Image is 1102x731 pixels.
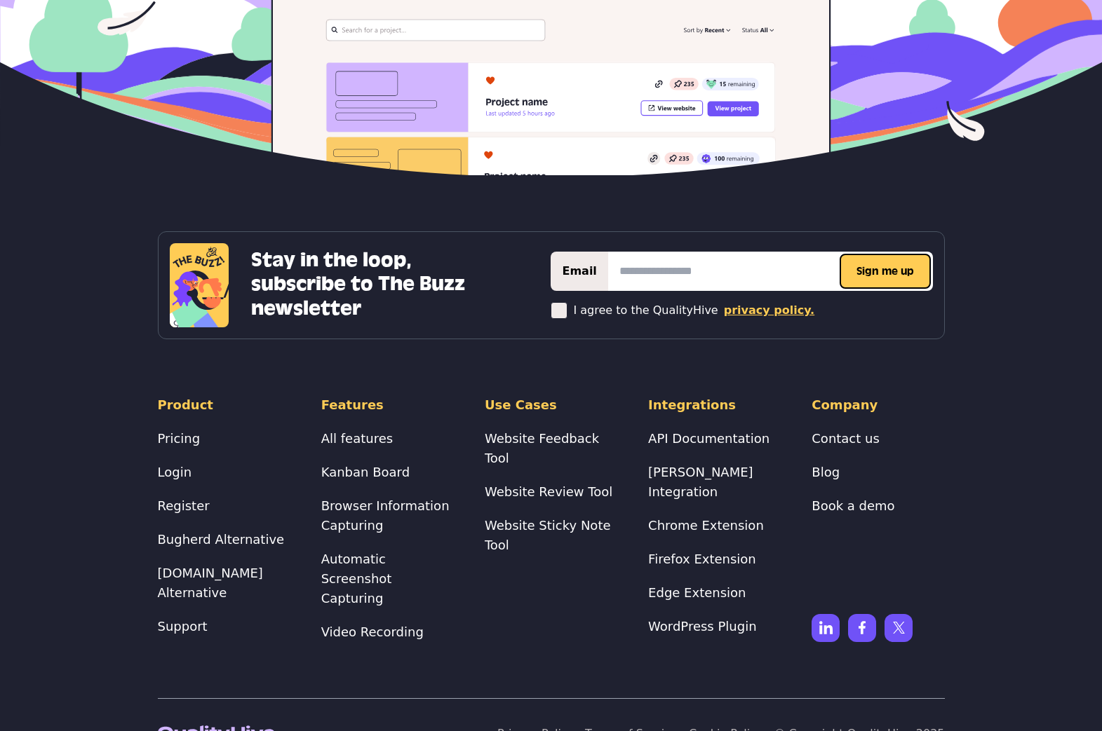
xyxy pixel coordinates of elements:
p: I agree to the QualityHive [573,302,718,319]
a: Automatic Screenshot Capturing [321,552,392,606]
a: Book a demo [812,498,894,513]
a: WordPress Plugin [648,619,756,634]
h4: Integrations [648,395,781,415]
a: Support [158,619,208,634]
img: Facebook [848,614,876,642]
a: privacy policy. [724,302,814,319]
a: Bugherd Alternative [158,532,285,547]
img: Linkedin [812,614,840,642]
a: Video Recording [321,624,424,639]
h4: Company [812,395,944,415]
a: Chrome Extension [648,518,764,533]
a: Website Feedback Tool [485,431,599,465]
img: The Buzz Newsletter [170,243,229,327]
a: Pricing [158,431,201,446]
a: API Documentation [648,431,770,446]
input: email [608,252,933,291]
h4: Features [321,395,454,415]
h4: Use Cases [485,395,617,415]
a: All features [321,431,393,446]
a: Kanban Board [321,465,410,479]
button: Sign me up [840,254,931,289]
a: Edge Extension [648,585,746,600]
h3: Stay in the loop, subscribe to The Buzz newsletter [251,249,488,322]
a: Browser Information Capturing [321,498,450,533]
a: Contact us [812,431,880,446]
img: X [885,614,913,642]
a: Website Review Tool [485,484,612,499]
a: [PERSON_NAME] Integration [648,465,753,499]
a: Website Sticky Note Tool [485,518,611,552]
a: Login [158,465,192,479]
h4: Product [158,395,290,415]
label: Email [551,252,607,291]
a: Firefox Extension [648,552,756,566]
a: [DOMAIN_NAME] Alternative [158,566,263,600]
a: Blog [812,465,840,479]
a: Register [158,498,210,513]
